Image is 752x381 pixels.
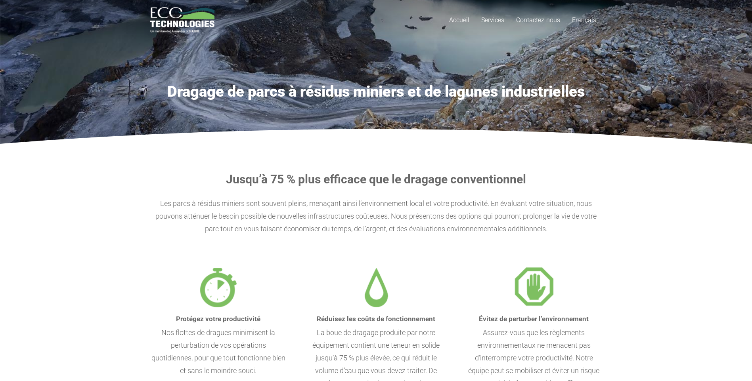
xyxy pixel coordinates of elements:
[479,315,589,323] strong: Évitez de perturber l’environnement
[150,197,602,235] p: Les parcs à résidus miniers sont souvent pleins, menaçant ainsi l’environnement local et votre pr...
[226,172,526,186] strong: Jusqu’à 75 % plus efficace que le dragage conventionnel
[449,16,469,24] span: Accueil
[176,315,260,323] strong: Protégez votre productivité
[150,83,602,101] h1: Dragage de parcs à résidus miniers et de lagunes industrielles
[150,326,287,377] p: Nos flottes de dragues minimisent la perturbation de vos opérations quotidiennes, pour que tout f...
[317,315,435,323] strong: Réduisez les coûts de fonctionnement
[516,16,560,24] span: Contactez-nous
[150,7,215,33] a: logo_EcoTech_ASDR_RGB
[481,16,504,24] span: Services
[572,16,596,24] span: Français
